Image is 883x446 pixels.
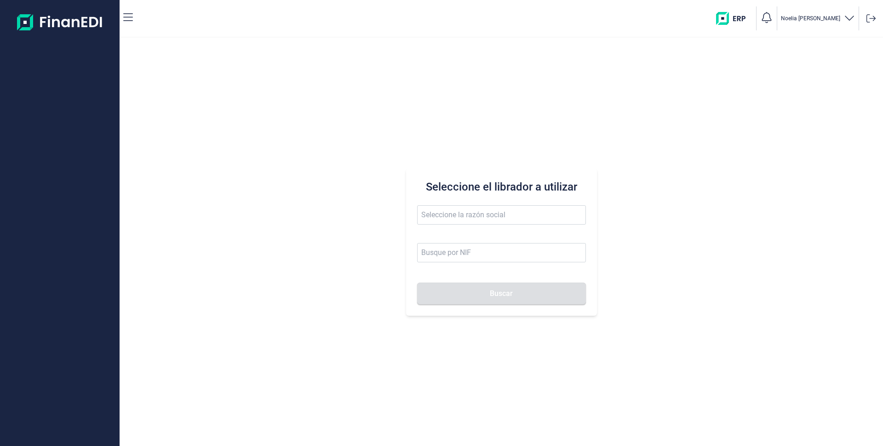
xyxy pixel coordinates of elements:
[417,243,586,262] input: Busque por NIF
[417,180,586,194] h3: Seleccione el librador a utilizar
[781,12,855,25] button: Noelia [PERSON_NAME]
[417,205,586,225] input: Seleccione la razón social
[417,283,586,305] button: Buscar
[716,12,752,25] img: erp
[490,290,513,297] span: Buscar
[781,15,840,22] p: Noelia [PERSON_NAME]
[17,7,103,37] img: Logo de aplicación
